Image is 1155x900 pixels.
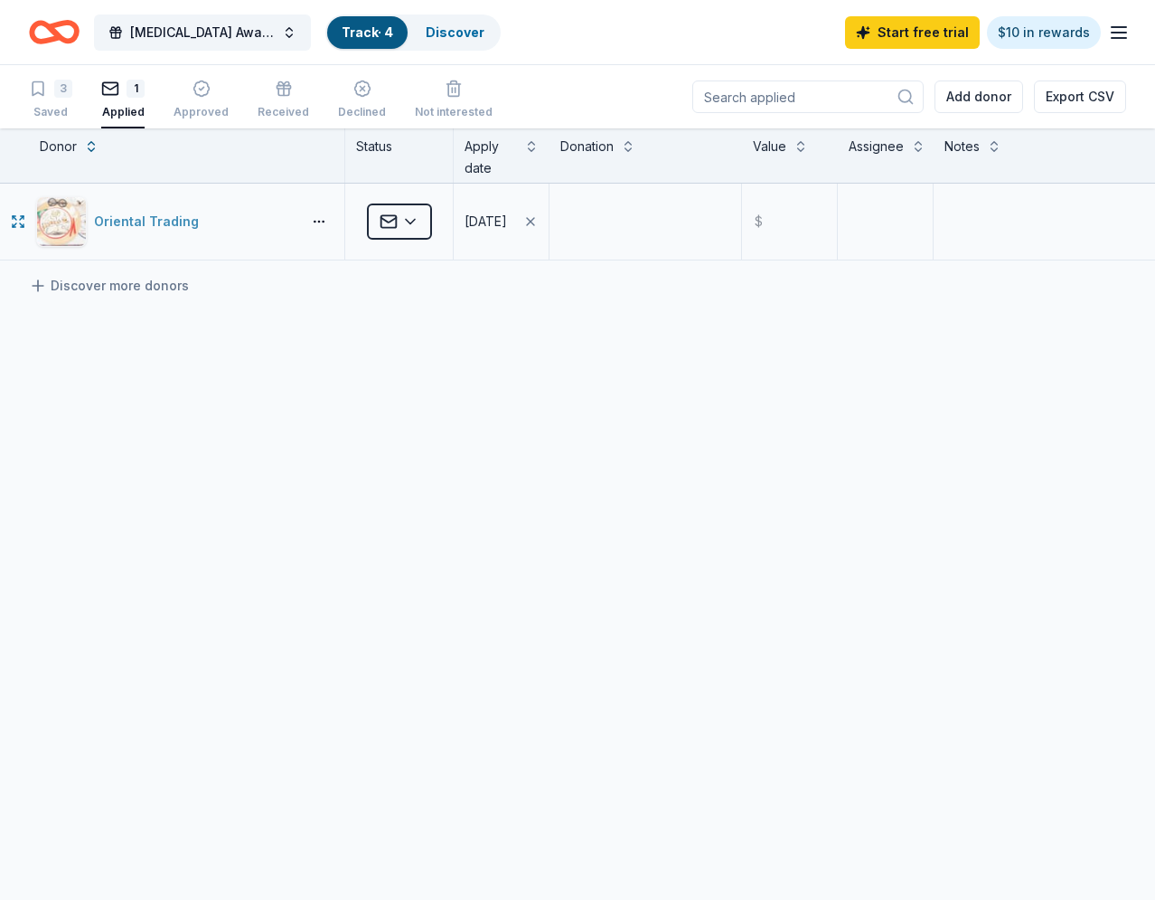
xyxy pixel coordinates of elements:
button: Add donor [934,81,1023,113]
input: Search applied [692,81,924,113]
div: Applied [101,105,145,119]
a: Track· 4 [342,24,393,40]
div: Assignee [849,136,904,157]
button: [DATE] [454,184,549,260]
div: Oriental Trading [94,211,206,232]
button: 1Applied [101,72,145,128]
div: Not interested [415,105,493,119]
button: Approved [174,72,229,128]
a: Discover [426,24,484,40]
span: [MEDICAL_DATA] Awards/Walk [130,22,275,43]
div: 3 [54,80,72,98]
div: Approved [174,105,229,119]
a: Start free trial [845,16,980,49]
img: Image for Oriental Trading [37,197,86,246]
button: Received [258,72,309,128]
button: 3Saved [29,72,72,128]
button: Declined [338,72,386,128]
button: Track· 4Discover [325,14,501,51]
div: Donor [40,136,77,157]
div: [DATE] [465,211,507,232]
div: Notes [944,136,980,157]
div: Saved [29,105,72,119]
button: Image for Oriental TradingOriental Trading [36,196,294,247]
div: Apply date [465,136,517,179]
div: Donation [560,136,614,157]
button: Not interested [415,72,493,128]
div: Received [258,105,309,119]
div: Status [345,128,454,183]
button: [MEDICAL_DATA] Awards/Walk [94,14,311,51]
a: Discover more donors [29,275,189,297]
a: $10 in rewards [987,16,1101,49]
div: Declined [338,105,386,119]
button: Export CSV [1034,81,1126,113]
div: 1 [127,80,145,98]
div: Value [753,136,786,157]
a: Home [29,11,80,53]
